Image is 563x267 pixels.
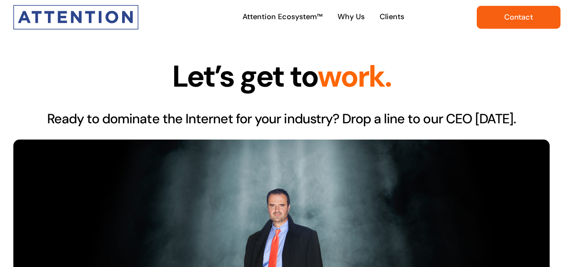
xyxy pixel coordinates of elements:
[338,11,365,23] span: Why Us
[477,6,560,29] a: Contact
[13,60,550,94] h1: Let’s get to
[243,11,323,23] span: Attention Ecosystem™
[335,8,367,26] a: Why Us
[380,11,404,23] span: Clients
[13,5,138,30] img: Attention Interactive Logo
[377,8,407,26] a: Clients
[170,2,477,32] nav: Main Menu Desktop
[240,8,325,26] a: Attention Ecosystem™
[318,57,391,96] span: work.
[13,109,550,130] h3: Ready to dominate the Internet for your industry? Drop a line to our CEO [DATE].
[504,13,533,22] span: Contact
[13,4,138,15] a: Attention-Only-Logo-300wide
